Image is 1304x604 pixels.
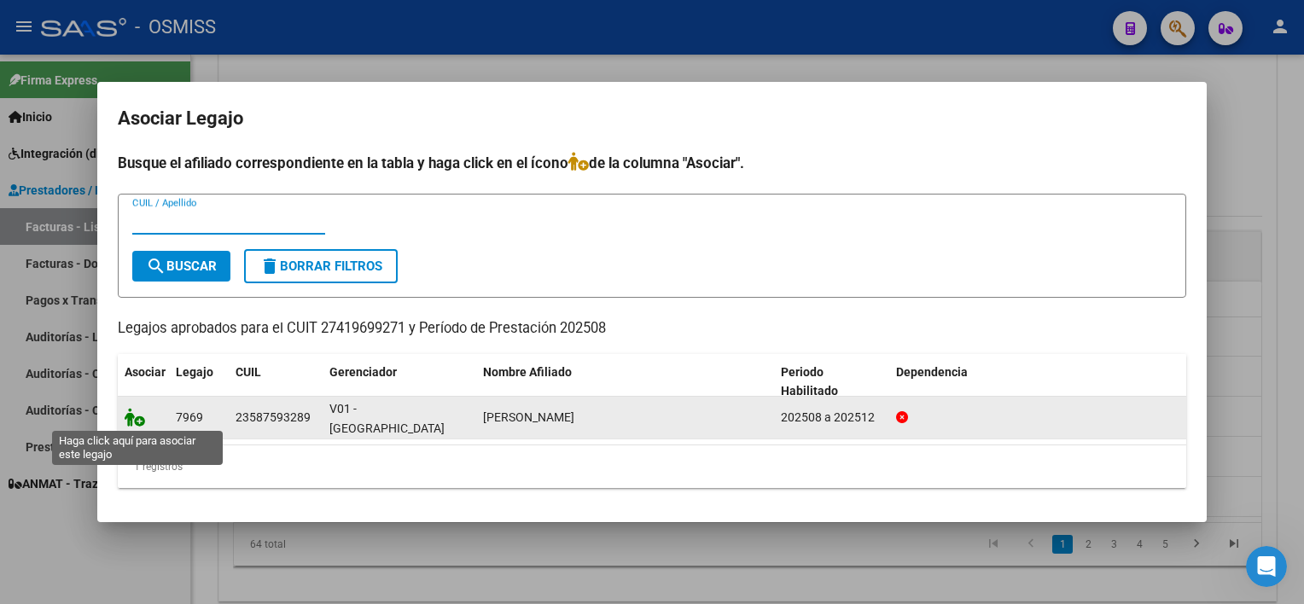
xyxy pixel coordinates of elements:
[146,258,217,274] span: Buscar
[774,354,889,410] datatable-header-cell: Periodo Habilitado
[169,354,229,410] datatable-header-cell: Legajo
[118,152,1186,174] h4: Busque el afiliado correspondiente en la tabla y haga click en el ícono de la columna "Asociar".
[118,354,169,410] datatable-header-cell: Asociar
[132,251,230,282] button: Buscar
[896,365,968,379] span: Dependencia
[259,256,280,276] mat-icon: delete
[146,256,166,276] mat-icon: search
[483,365,572,379] span: Nombre Afiliado
[329,365,397,379] span: Gerenciador
[483,410,574,424] span: GIMENEZ ELIEL EMANUEL
[1246,546,1287,587] iframe: Intercom live chat
[236,365,261,379] span: CUIL
[329,402,445,435] span: V01 - [GEOGRAPHIC_DATA]
[889,354,1187,410] datatable-header-cell: Dependencia
[125,365,166,379] span: Asociar
[244,249,398,283] button: Borrar Filtros
[176,410,203,424] span: 7969
[176,365,213,379] span: Legajo
[781,408,882,427] div: 202508 a 202512
[118,102,1186,135] h2: Asociar Legajo
[476,354,774,410] datatable-header-cell: Nombre Afiliado
[323,354,476,410] datatable-header-cell: Gerenciador
[118,318,1186,340] p: Legajos aprobados para el CUIT 27419699271 y Período de Prestación 202508
[781,365,838,398] span: Periodo Habilitado
[259,258,382,274] span: Borrar Filtros
[229,354,323,410] datatable-header-cell: CUIL
[118,445,1186,488] div: 1 registros
[236,408,311,427] div: 23587593289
